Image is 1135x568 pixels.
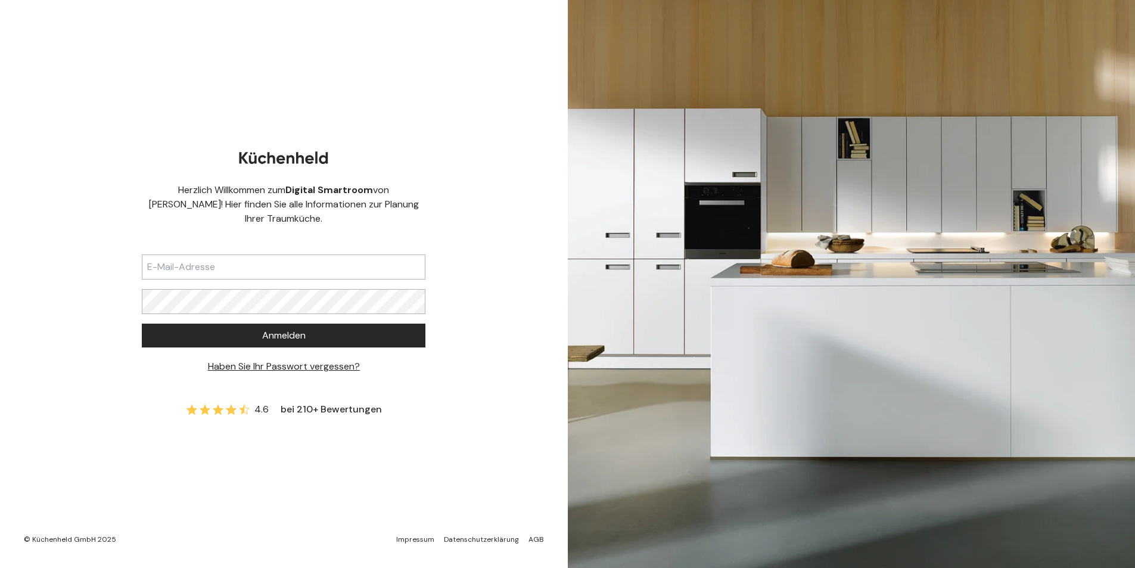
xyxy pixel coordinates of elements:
[24,535,116,544] div: © Küchenheld GmbH 2025
[142,324,425,347] button: Anmelden
[208,360,360,373] a: Haben Sie Ihr Passwort vergessen?
[396,535,434,544] a: Impressum
[262,328,306,343] span: Anmelden
[254,402,269,417] span: 4.6
[528,535,544,544] a: AGB
[281,402,382,417] span: bei 210+ Bewertungen
[444,535,519,544] a: Datenschutzerklärung
[285,184,373,196] b: Digital Smartroom
[142,183,425,226] div: Herzlich Willkommen zum von [PERSON_NAME]! Hier finden Sie alle Informationen zur Planung Ihrer T...
[142,254,425,280] input: E-Mail-Adresse
[239,151,328,164] img: Kuechenheld logo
